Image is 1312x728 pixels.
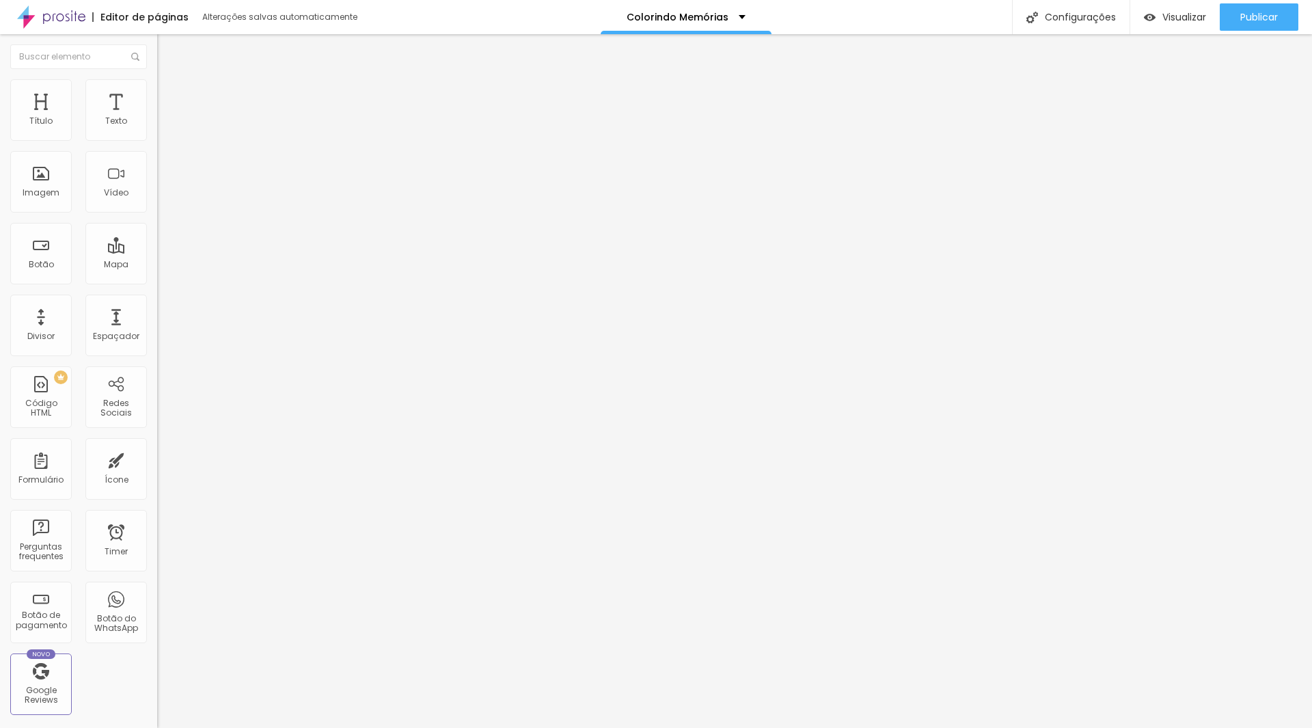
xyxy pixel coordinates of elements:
p: Colorindo Memórias [627,12,728,22]
span: Publicar [1240,12,1278,23]
div: Texto [105,116,127,126]
div: Perguntas frequentes [14,542,68,562]
div: Botão [29,260,54,269]
div: Vídeo [104,188,128,198]
div: Google Reviews [14,686,68,705]
div: Redes Sociais [89,399,143,418]
input: Buscar elemento [10,44,147,69]
div: Alterações salvas automaticamente [202,13,359,21]
div: Código HTML [14,399,68,418]
iframe: Editor [157,34,1312,728]
div: Espaçador [93,332,139,341]
div: Divisor [27,332,55,341]
div: Botão do WhatsApp [89,614,143,634]
button: Publicar [1220,3,1298,31]
img: Icone [131,53,139,61]
div: Formulário [18,475,64,485]
div: Título [29,116,53,126]
img: view-1.svg [1144,12,1156,23]
div: Editor de páginas [92,12,189,22]
div: Imagem [23,188,59,198]
div: Botão de pagamento [14,610,68,630]
div: Mapa [104,260,128,269]
div: Novo [27,649,56,659]
span: Visualizar [1162,12,1206,23]
div: Timer [105,547,128,556]
button: Visualizar [1130,3,1220,31]
div: Ícone [105,475,128,485]
img: Icone [1026,12,1038,23]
